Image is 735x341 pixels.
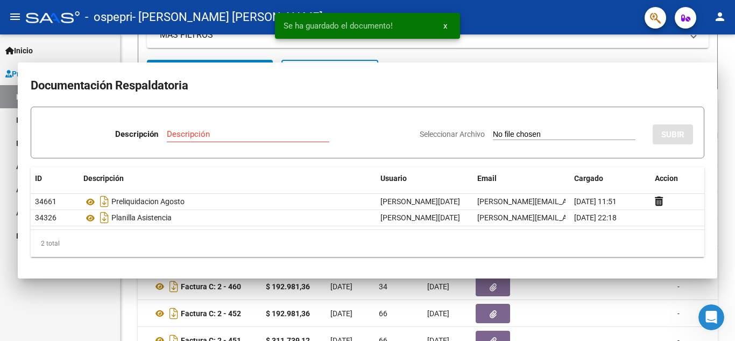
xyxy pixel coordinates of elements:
span: - [677,282,680,291]
i: Descargar documento [167,305,181,322]
span: 34326 [35,213,56,222]
div: Planilla Asistencia [83,209,372,226]
mat-icon: menu [9,10,22,23]
span: [DATE] 22:18 [574,213,617,222]
h2: Documentación Respaldatoria [31,75,704,96]
button: x [435,16,456,36]
span: Descripción [83,174,124,183]
span: Accion [655,174,678,183]
datatable-header-cell: Cargado [570,167,651,190]
span: - [677,309,680,318]
span: Cargado [574,174,603,183]
span: x [443,21,447,31]
span: 66 [379,309,387,318]
span: SUBIR [661,130,684,140]
span: - ospepri [85,5,132,29]
span: 34661 [35,197,56,206]
span: Usuario [380,174,407,183]
span: [DATE] [330,309,352,318]
strong: Factura C: 2 - 452 [181,309,241,318]
span: 34 [379,282,387,291]
iframe: Intercom live chat [698,304,724,330]
i: Descargar documento [167,278,181,295]
datatable-header-cell: Descripción [79,167,376,190]
strong: $ 192.981,36 [266,309,310,318]
datatable-header-cell: Accion [651,167,704,190]
div: Preliquidacion Agosto [83,193,372,210]
datatable-header-cell: ID [31,167,79,190]
span: Email [477,174,497,183]
span: ID [35,174,42,183]
button: SUBIR [653,124,693,144]
div: 2 total [31,230,704,257]
span: [PERSON_NAME][EMAIL_ADDRESS][DOMAIN_NAME] [477,213,654,222]
strong: Factura C: 2 - 460 [181,282,241,291]
mat-panel-title: MAS FILTROS [160,29,683,41]
p: Descripción [115,128,158,141]
span: Seleccionar Archivo [420,130,485,138]
strong: $ 192.981,36 [266,282,310,291]
span: - [PERSON_NAME] [PERSON_NAME] [132,5,323,29]
span: [PERSON_NAME][DATE] [380,197,460,206]
span: [DATE] 11:51 [574,197,617,206]
span: [DATE] [330,282,352,291]
datatable-header-cell: Email [473,167,570,190]
span: Se ha guardado el documento! [284,20,393,31]
span: Inicio [5,45,33,57]
span: [DATE] [427,309,449,318]
span: [PERSON_NAME][DATE] [380,213,460,222]
mat-icon: person [713,10,726,23]
span: [PERSON_NAME][EMAIL_ADDRESS][DOMAIN_NAME] [477,197,654,206]
datatable-header-cell: Usuario [376,167,473,190]
span: [DATE] [427,282,449,291]
span: Prestadores / Proveedores [5,68,103,80]
i: Descargar documento [97,209,111,226]
i: Descargar documento [97,193,111,210]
